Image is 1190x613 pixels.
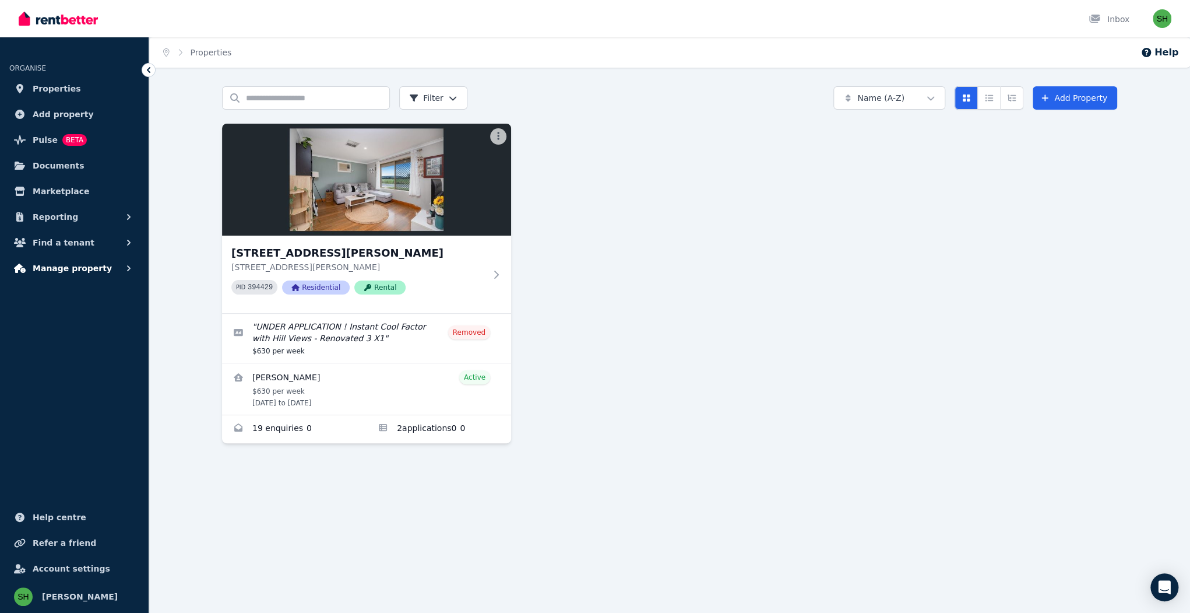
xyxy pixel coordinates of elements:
[222,415,367,443] a: Enquiries for 289 Verna St, Gosnells
[236,284,245,290] small: PID
[977,86,1001,110] button: Compact list view
[1140,45,1178,59] button: Help
[33,210,78,224] span: Reporting
[9,557,139,580] a: Account settings
[231,245,485,261] h3: [STREET_ADDRESS][PERSON_NAME]
[33,261,112,275] span: Manage property
[62,134,87,146] span: BETA
[33,536,96,550] span: Refer a friend
[248,283,273,292] code: 394429
[33,236,94,250] span: Find a tenant
[9,257,139,280] button: Manage property
[1033,86,1117,110] a: Add Property
[33,159,85,173] span: Documents
[222,363,511,415] a: View details for Michelle Lesley James
[33,510,86,524] span: Help centre
[9,103,139,126] a: Add property
[231,261,485,273] p: [STREET_ADDRESS][PERSON_NAME]
[399,86,467,110] button: Filter
[490,128,506,145] button: More options
[1089,13,1129,25] div: Inbox
[9,506,139,529] a: Help centre
[833,86,945,110] button: Name (A-Z)
[9,77,139,100] a: Properties
[33,107,94,121] span: Add property
[9,531,139,555] a: Refer a friend
[9,205,139,229] button: Reporting
[955,86,1023,110] div: View options
[354,281,406,295] span: Rental
[222,314,511,363] a: Edit listing: UNDER APPLICATION ! Instant Cool Factor with Hill Views - Renovated 3 X1
[9,64,46,72] span: ORGANISE
[1000,86,1023,110] button: Expanded list view
[367,415,511,443] a: Applications for 289 Verna St, Gosnells
[409,92,443,104] span: Filter
[149,37,245,68] nav: Breadcrumb
[9,128,139,152] a: PulseBETA
[33,184,89,198] span: Marketplace
[33,133,58,147] span: Pulse
[282,281,350,295] span: Residential
[222,124,511,236] img: 289 Verna St, Gosnells
[1153,9,1171,28] img: Sunil Hooda
[19,10,98,27] img: RentBetter
[14,587,33,606] img: Sunil Hooda
[191,48,232,57] a: Properties
[9,180,139,203] a: Marketplace
[222,124,511,313] a: 289 Verna St, Gosnells[STREET_ADDRESS][PERSON_NAME][STREET_ADDRESS][PERSON_NAME]PID 394429Residen...
[9,154,139,177] a: Documents
[42,590,118,604] span: [PERSON_NAME]
[955,86,978,110] button: Card view
[33,562,110,576] span: Account settings
[9,231,139,254] button: Find a tenant
[1150,573,1178,601] div: Open Intercom Messenger
[33,82,81,96] span: Properties
[857,92,904,104] span: Name (A-Z)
